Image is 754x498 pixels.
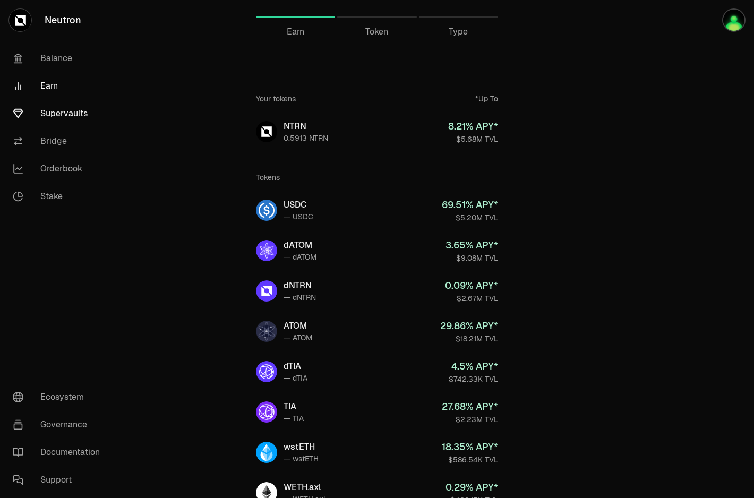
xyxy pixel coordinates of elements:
[247,353,507,391] a: dTIAdTIA— dTIA4.5% APY*$742.33K TVL
[442,198,498,212] div: 69.51 % APY*
[284,373,307,383] div: — dTIA
[442,454,498,465] div: $586.54K TVL
[287,25,304,38] span: Earn
[722,8,746,32] img: kkr
[256,361,277,382] img: dTIA
[4,127,115,155] a: Bridge
[284,360,307,373] div: dTIA
[256,172,280,183] div: Tokens
[445,293,498,304] div: $2.67M TVL
[440,319,498,333] div: 29.86 % APY*
[284,332,312,343] div: — ATOM
[475,93,498,104] div: *Up To
[247,312,507,350] a: ATOMATOM— ATOM29.86% APY*$18.21M TVL
[4,155,115,183] a: Orderbook
[445,238,498,253] div: 3.65 % APY*
[442,399,498,414] div: 27.68 % APY*
[449,374,498,384] div: $742.33K TVL
[284,239,316,252] div: dATOM
[440,333,498,344] div: $18.21M TVL
[247,272,507,310] a: dNTRNdNTRN— dNTRN0.09% APY*$2.67M TVL
[448,134,498,144] div: $5.68M TVL
[284,453,319,464] div: — wstETH
[449,359,498,374] div: 4.5 % APY*
[256,4,335,30] a: Earn
[365,25,388,38] span: Token
[256,321,277,342] img: ATOM
[284,133,328,143] div: 0.5913 NTRN
[4,72,115,100] a: Earn
[445,278,498,293] div: 0.09 % APY*
[247,433,507,471] a: wstETHwstETH— wstETH18.35% APY*$586.54K TVL
[256,401,277,423] img: TIA
[284,320,312,332] div: ATOM
[4,383,115,411] a: Ecosystem
[284,413,304,424] div: — TIA
[284,120,328,133] div: NTRN
[448,119,498,134] div: 8.21 % APY*
[4,439,115,466] a: Documentation
[284,292,316,303] div: — dNTRN
[442,440,498,454] div: 18.35 % APY*
[247,191,507,229] a: USDCUSDC— USDC69.51% APY*$5.20M TVL
[284,279,316,292] div: dNTRN
[284,252,316,262] div: — dATOM
[4,466,115,494] a: Support
[4,411,115,439] a: Governance
[256,280,277,302] img: dNTRN
[247,113,507,151] a: NTRNNTRN0.5913 NTRN8.21% APY*$5.68M TVL
[4,183,115,210] a: Stake
[4,45,115,72] a: Balance
[256,93,296,104] div: Your tokens
[284,481,325,494] div: WETH.axl
[4,100,115,127] a: Supervaults
[445,480,498,495] div: 0.29 % APY*
[284,441,319,453] div: wstETH
[445,253,498,263] div: $9.08M TVL
[284,211,313,222] div: — USDC
[256,442,277,463] img: wstETH
[256,121,277,142] img: NTRN
[247,393,507,431] a: TIATIA— TIA27.68% APY*$2.23M TVL
[284,400,304,413] div: TIA
[247,231,507,270] a: dATOMdATOM— dATOM3.65% APY*$9.08M TVL
[449,25,468,38] span: Type
[284,199,313,211] div: USDC
[256,240,277,261] img: dATOM
[256,200,277,221] img: USDC
[442,414,498,425] div: $2.23M TVL
[442,212,498,223] div: $5.20M TVL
